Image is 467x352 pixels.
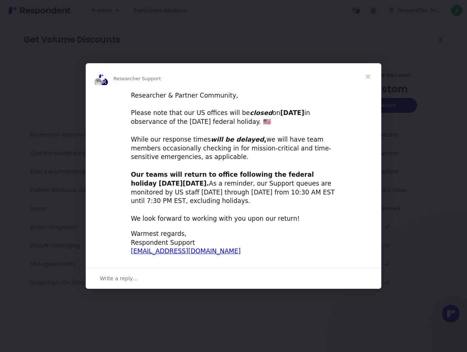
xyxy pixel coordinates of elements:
span: Researcher Support [113,76,161,81]
a: [EMAIL_ADDRESS][DOMAIN_NAME] [131,247,241,255]
img: Melissa avatar [97,72,106,81]
i: closed [250,109,272,116]
div: R [100,78,109,87]
div: Researcher & Partner Community, ​ Please note that our US offices will be on in observance of the... [131,91,336,223]
img: Justin avatar [93,78,102,87]
span: Close [355,63,381,90]
b: [DATE] [280,109,304,116]
i: will be delayed [211,136,264,143]
span: Write a reply… [100,274,138,283]
div: Open conversation and reply [86,268,381,289]
b: Our teams will return to office following the federal holiday [DATE][DATE]. [131,171,314,187]
div: Warmest regards, Respondent Support [131,230,336,256]
b: , [211,136,266,143]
